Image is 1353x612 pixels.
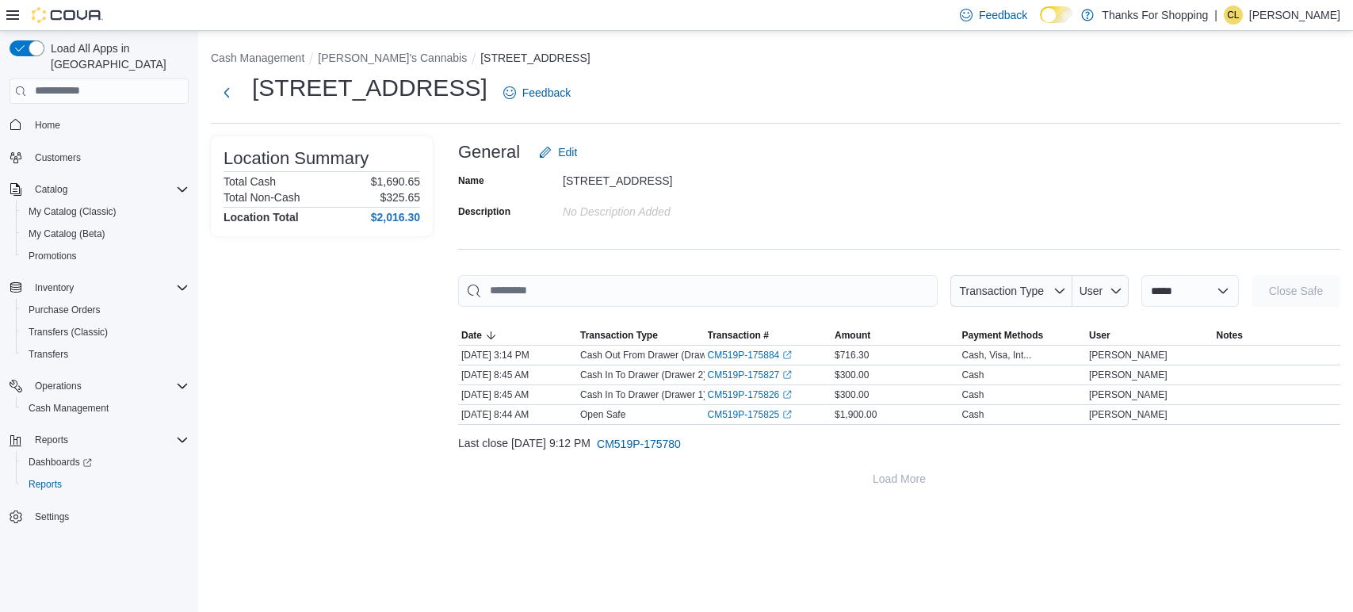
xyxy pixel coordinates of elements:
[35,151,81,164] span: Customers
[962,349,1032,361] div: Cash, Visa, Int...
[35,380,82,392] span: Operations
[22,345,189,364] span: Transfers
[211,52,304,64] button: Cash Management
[29,147,189,167] span: Customers
[22,247,189,266] span: Promotions
[1089,408,1168,421] span: [PERSON_NAME]
[522,85,571,101] span: Feedback
[533,136,583,168] button: Edit
[211,50,1340,69] nav: An example of EuiBreadcrumbs
[962,329,1044,342] span: Payment Methods
[458,405,577,424] div: [DATE] 8:44 AM
[1040,6,1073,23] input: Dark Mode
[29,278,189,297] span: Inventory
[22,224,112,243] a: My Catalog (Beta)
[1086,326,1213,345] button: User
[16,223,195,245] button: My Catalog (Beta)
[22,345,75,364] a: Transfers
[22,453,189,472] span: Dashboards
[29,430,189,449] span: Reports
[29,148,87,167] a: Customers
[782,370,792,380] svg: External link
[563,199,775,218] div: No Description added
[29,278,80,297] button: Inventory
[380,191,420,204] p: $325.65
[29,507,189,526] span: Settings
[3,375,195,397] button: Operations
[959,285,1044,297] span: Transaction Type
[22,323,114,342] a: Transfers (Classic)
[708,349,793,361] a: CM519P-175884External link
[708,329,769,342] span: Transaction #
[458,275,938,307] input: This is a search bar. As you type, the results lower in the page will automatically filter.
[873,471,926,487] span: Load More
[318,52,467,64] button: [PERSON_NAME]'s Cannabis
[563,168,775,187] div: [STREET_ADDRESS]
[1252,275,1340,307] button: Close Safe
[835,349,869,361] span: $716.30
[1080,285,1103,297] span: User
[29,205,117,218] span: My Catalog (Classic)
[461,329,482,342] span: Date
[580,369,706,381] p: Cash In To Drawer (Drawer 2)
[1089,369,1168,381] span: [PERSON_NAME]
[16,299,195,321] button: Purchase Orders
[1227,6,1239,25] span: CL
[597,436,681,452] span: CM519P-175780
[3,277,195,299] button: Inventory
[458,143,520,162] h3: General
[29,326,108,339] span: Transfers (Classic)
[224,149,369,168] h3: Location Summary
[29,228,105,240] span: My Catalog (Beta)
[458,365,577,384] div: [DATE] 8:45 AM
[35,434,68,446] span: Reports
[371,211,420,224] h4: $2,016.30
[1224,6,1243,25] div: Chantel Leblanc
[782,410,792,419] svg: External link
[16,397,195,419] button: Cash Management
[22,300,107,319] a: Purchase Orders
[577,326,705,345] button: Transaction Type
[211,77,243,109] button: Next
[22,247,83,266] a: Promotions
[835,408,877,421] span: $1,900.00
[458,174,484,187] label: Name
[962,408,984,421] div: Cash
[22,399,115,418] a: Cash Management
[29,377,189,396] span: Operations
[708,408,793,421] a: CM519P-175825External link
[29,430,75,449] button: Reports
[29,304,101,316] span: Purchase Orders
[1040,23,1041,24] span: Dark Mode
[16,451,195,473] a: Dashboards
[835,388,869,401] span: $300.00
[16,201,195,223] button: My Catalog (Classic)
[10,107,189,570] nav: Complex example
[591,428,687,460] button: CM519P-175780
[29,180,74,199] button: Catalog
[705,326,832,345] button: Transaction #
[3,505,195,528] button: Settings
[371,175,420,188] p: $1,690.65
[29,180,189,199] span: Catalog
[580,388,706,401] p: Cash In To Drawer (Drawer 1)
[979,7,1027,23] span: Feedback
[782,390,792,400] svg: External link
[29,115,189,135] span: Home
[708,388,793,401] a: CM519P-175826External link
[458,326,577,345] button: Date
[1213,326,1341,345] button: Notes
[35,119,60,132] span: Home
[950,275,1072,307] button: Transaction Type
[22,475,68,494] a: Reports
[35,183,67,196] span: Catalog
[44,40,189,72] span: Load All Apps in [GEOGRAPHIC_DATA]
[3,178,195,201] button: Catalog
[16,473,195,495] button: Reports
[224,191,300,204] h6: Total Non-Cash
[831,326,959,345] button: Amount
[3,113,195,136] button: Home
[835,329,870,342] span: Amount
[32,7,103,23] img: Cova
[29,456,92,469] span: Dashboards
